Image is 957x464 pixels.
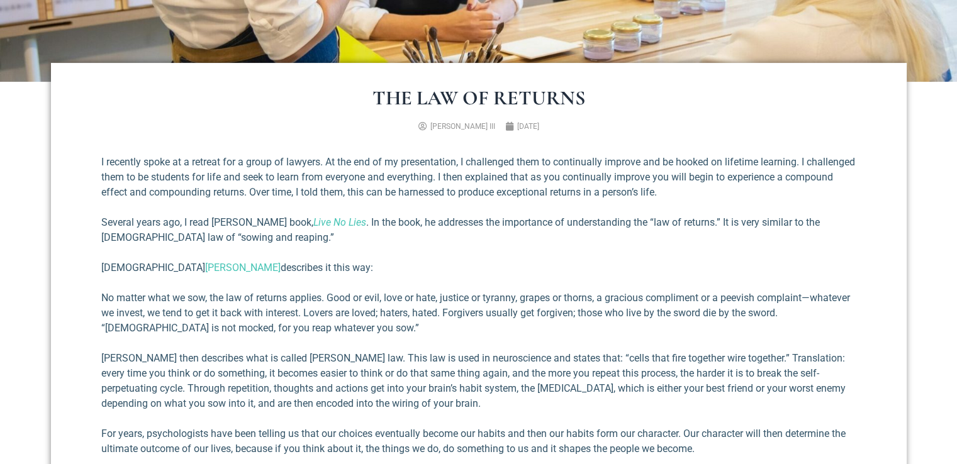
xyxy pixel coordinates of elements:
p: Several years ago, I read [PERSON_NAME] book, . In the book, he addresses the importance of under... [101,215,856,245]
p: I recently spoke at a retreat for a group of lawyers. At the end of my presentation, I challenged... [101,155,856,200]
h1: The Law of Returns [101,88,856,108]
a: [PERSON_NAME] [205,262,281,273]
time: [DATE] [517,122,539,131]
a: [DATE] [505,121,539,132]
p: No matter what we sow, the law of returns applies. Good or evil, love or hate, justice or tyranny... [101,290,856,336]
p: For years, psychologists have been telling us that our choices eventually become our habits and t... [101,426,856,456]
span: [PERSON_NAME] III [430,122,495,131]
p: [PERSON_NAME] then describes what is called [PERSON_NAME] law. This law is used in neuroscience a... [101,351,856,411]
p: [DEMOGRAPHIC_DATA] describes it this way: [101,260,856,275]
a: Live No Lies [313,216,366,228]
